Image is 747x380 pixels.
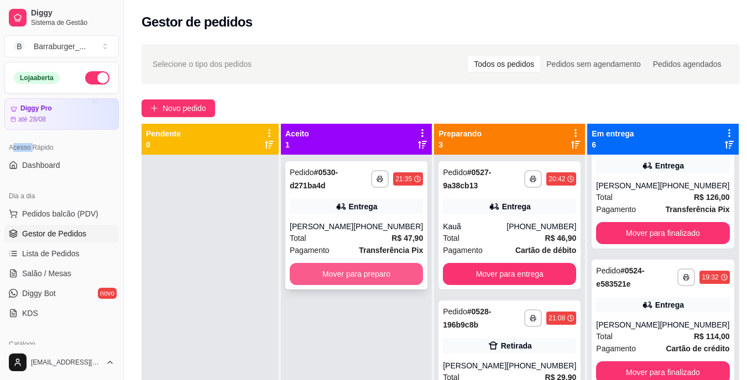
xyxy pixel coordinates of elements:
span: Pedido [596,266,620,275]
span: Pagamento [596,342,636,355]
span: plus [150,104,158,112]
span: [EMAIL_ADDRESS][DOMAIN_NAME] [31,358,101,367]
button: Mover para entrega [443,263,576,285]
a: Diggy Proaté 28/08 [4,98,119,130]
span: Pedidos balcão (PDV) [22,208,98,219]
span: Pedido [443,307,467,316]
div: [PHONE_NUMBER] [506,221,576,232]
span: Dashboard [22,160,60,171]
div: 21:35 [395,175,412,183]
div: [PHONE_NUMBER] [506,360,576,371]
a: Diggy Botnovo [4,284,119,302]
div: Dia a dia [4,187,119,205]
a: Dashboard [4,156,119,174]
div: Acesso Rápido [4,139,119,156]
span: Gestor de Pedidos [22,228,86,239]
button: Mover para finalizado [596,222,729,244]
div: Retirada [501,340,532,351]
strong: R$ 126,00 [694,193,730,202]
span: Salão / Mesas [22,268,71,279]
div: [PHONE_NUMBER] [660,319,729,330]
div: Pedidos sem agendamento [540,56,646,72]
span: Diggy [31,8,114,18]
div: Pedidos agendados [647,56,728,72]
p: Pendente [146,128,181,139]
div: 21:08 [549,314,565,323]
a: KDS [4,304,119,322]
span: Total [290,232,306,244]
article: Diggy Pro [20,104,52,113]
div: Entrega [655,299,684,310]
div: 20:42 [549,175,565,183]
span: Total [596,330,613,342]
div: Entrega [502,201,531,212]
span: Lista de Pedidos [22,248,80,259]
a: DiggySistema de Gestão [4,4,119,31]
span: Pedido [290,168,314,177]
span: Total [443,232,459,244]
p: Preparando [438,128,482,139]
div: Entrega [655,160,684,171]
button: Mover para preparo [290,263,423,285]
span: Pagamento [443,244,483,256]
strong: Transferência Pix [666,205,730,214]
p: Em entrega [592,128,634,139]
span: Diggy Bot [22,288,56,299]
div: Catálogo [4,335,119,353]
p: 0 [146,139,181,150]
button: Novo pedido [142,99,215,117]
button: Alterar Status [85,71,109,85]
div: [PERSON_NAME] [290,221,353,232]
button: Select a team [4,35,119,57]
span: Selecione o tipo dos pedidos [153,58,252,70]
span: Pedido [443,168,467,177]
div: Todos os pedidos [468,56,540,72]
div: [PERSON_NAME] [596,180,660,191]
a: Salão / Mesas [4,265,119,282]
p: 6 [592,139,634,150]
article: até 28/08 [18,115,46,124]
strong: # 0524-e583521e [596,266,644,288]
div: [PERSON_NAME] [596,319,660,330]
div: [PERSON_NAME] [443,360,506,371]
span: Total [596,191,613,203]
div: [PHONE_NUMBER] [660,180,729,191]
span: Pagamento [290,244,330,256]
div: Barraburger_ ... [34,41,86,52]
span: Novo pedido [163,102,206,114]
span: Pagamento [596,203,636,215]
div: Loja aberta [14,72,60,84]
p: 1 [285,139,309,150]
div: 19:32 [702,273,718,282]
button: Pedidos balcão (PDV) [4,205,119,223]
strong: R$ 114,00 [694,332,730,341]
strong: Transferência Pix [359,246,423,255]
strong: # 0527-9a38cb13 [443,168,491,190]
a: Lista de Pedidos [4,245,119,262]
span: Sistema de Gestão [31,18,114,27]
div: Entrega [349,201,378,212]
a: Gestor de Pedidos [4,225,119,242]
p: 3 [438,139,482,150]
p: Aceito [285,128,309,139]
span: KDS [22,308,38,319]
span: B [14,41,25,52]
h2: Gestor de pedidos [142,13,253,31]
strong: R$ 46,90 [545,234,577,242]
div: Kauã [443,221,506,232]
strong: # 0530-d271ba4d [290,168,338,190]
div: [PHONE_NUMBER] [353,221,423,232]
strong: Cartão de crédito [666,344,729,353]
strong: Cartão de débito [515,246,576,255]
button: [EMAIL_ADDRESS][DOMAIN_NAME] [4,349,119,376]
strong: R$ 47,90 [391,234,423,242]
strong: # 0528-196b9c8b [443,307,491,329]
